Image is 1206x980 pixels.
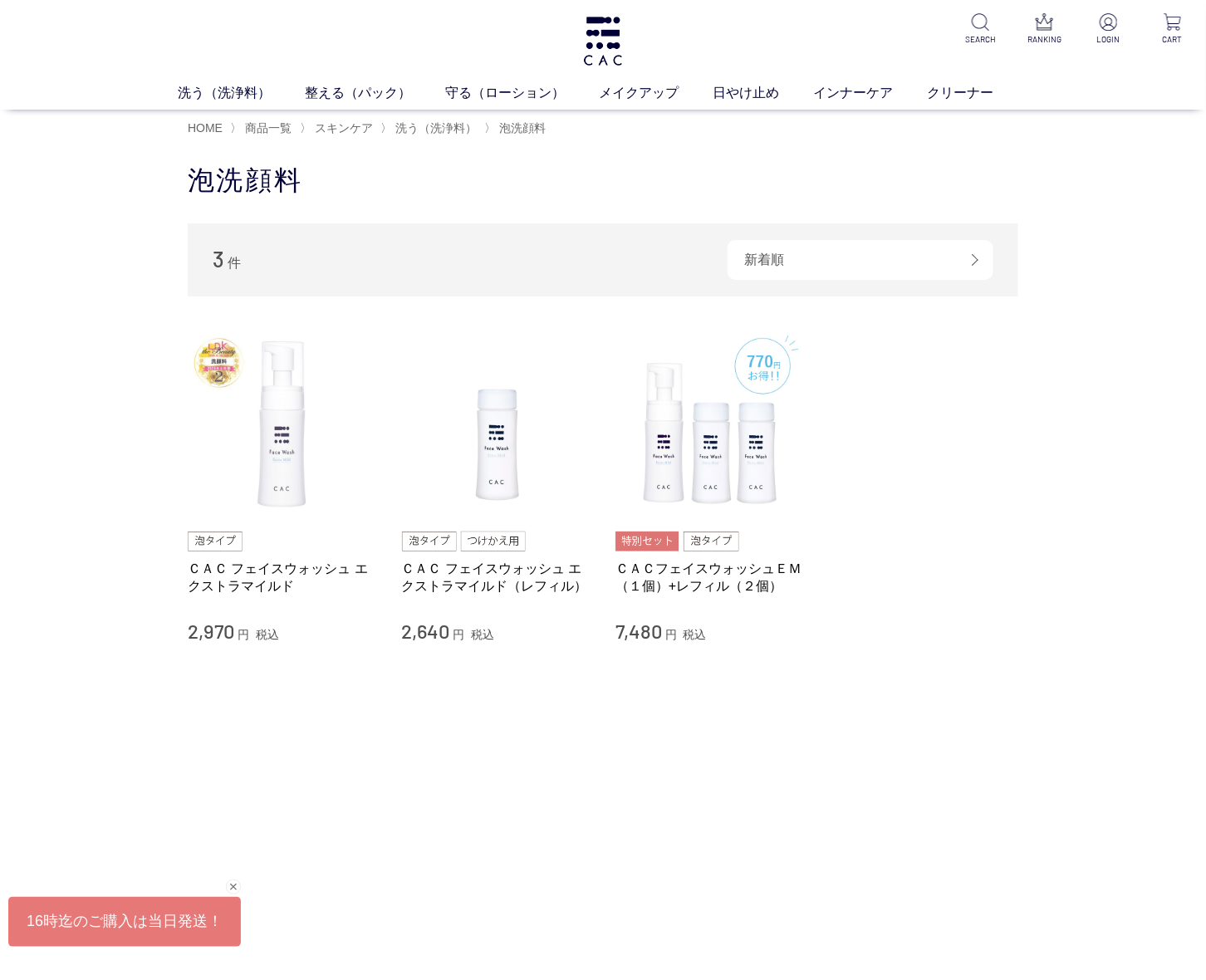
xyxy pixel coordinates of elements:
img: 泡タイプ [684,532,738,551]
span: 商品一覧 [245,121,292,135]
span: 税込 [471,628,494,641]
p: CART [1152,33,1193,46]
a: インナーケア [814,82,928,103]
a: メイクアップ [599,82,713,103]
a: CART [1152,13,1193,46]
li: 〉 [230,120,296,136]
img: 泡タイプ [188,532,243,551]
a: 洗う（洗浄料） [178,82,305,103]
p: SEARCH [960,33,1001,46]
p: RANKING [1024,33,1065,46]
img: つけかえ用 [461,532,526,551]
span: 7,480 [615,619,662,643]
span: 円 [238,628,249,641]
p: LOGIN [1088,33,1129,46]
a: ＣＡＣフェイスウォッシュＥＭ（１個）+レフィル（２個） [615,560,805,595]
a: SEARCH [960,13,1001,46]
span: 2,640 [402,619,450,643]
img: 泡タイプ [402,532,457,551]
a: HOME [188,121,223,135]
h1: 泡洗顔料 [188,163,1018,198]
span: 3 [213,246,224,272]
div: 新着順 [728,240,993,280]
span: 税込 [256,628,279,641]
li: 〉 [484,120,550,136]
img: 特別セット [615,532,679,551]
li: 〉 [380,120,481,136]
span: 件 [228,256,241,270]
span: スキンケア [315,121,373,135]
span: 洗う（洗浄料） [395,121,477,135]
a: 整える（パック） [305,82,445,103]
span: 円 [453,628,464,641]
span: 円 [665,628,677,641]
a: スキンケア [311,121,373,135]
a: 日やけ止め [713,82,814,103]
a: 泡洗顔料 [496,121,546,135]
li: 〉 [300,120,377,136]
img: ＣＡＣ フェイスウォッシュ エクストラマイルド（レフィル） [402,330,591,519]
img: ＣＡＣ フェイスウォッシュ エクストラマイルド [188,330,377,519]
a: 洗う（洗浄料） [392,121,477,135]
img: logo [581,17,625,66]
a: 守る（ローション） [445,82,599,103]
a: 商品一覧 [242,121,292,135]
span: 2,970 [188,619,234,643]
a: クリーナー [928,82,1028,103]
a: RANKING [1024,13,1065,46]
img: ＣＡＣフェイスウォッシュＥＭ（１個）+レフィル（２個） [615,330,805,519]
span: 税込 [684,628,707,641]
a: LOGIN [1088,13,1129,46]
a: ＣＡＣ フェイスウォッシュ エクストラマイルド（レフィル） [402,560,591,595]
a: ＣＡＣ フェイスウォッシュ エクストラマイルド [188,560,377,595]
span: 泡洗顔料 [499,121,546,135]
